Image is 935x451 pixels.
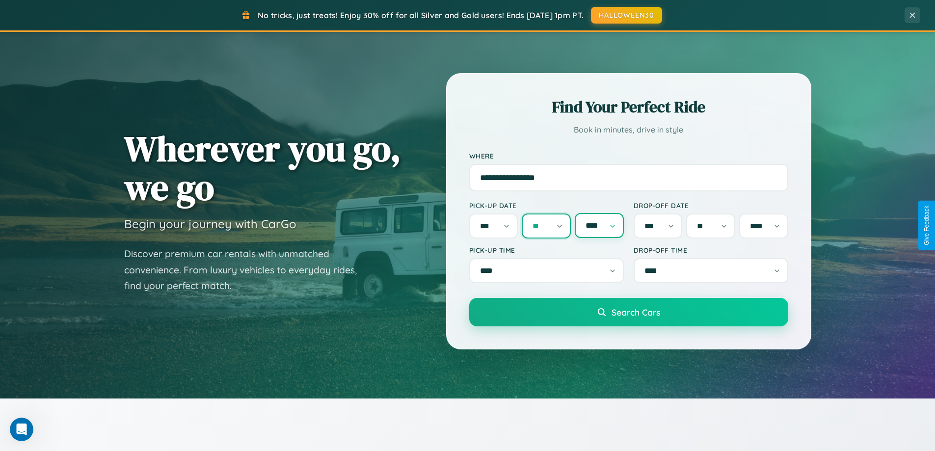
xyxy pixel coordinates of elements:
h3: Begin your journey with CarGo [124,216,296,231]
p: Discover premium car rentals with unmatched convenience. From luxury vehicles to everyday rides, ... [124,246,370,294]
label: Pick-up Time [469,246,624,254]
p: Book in minutes, drive in style [469,123,788,137]
span: No tricks, just treats! Enjoy 30% off for all Silver and Gold users! Ends [DATE] 1pm PT. [258,10,584,20]
span: Search Cars [612,307,660,318]
button: HALLOWEEN30 [591,7,662,24]
label: Where [469,152,788,160]
label: Pick-up Date [469,201,624,210]
h2: Find Your Perfect Ride [469,96,788,118]
div: Give Feedback [923,206,930,245]
h1: Wherever you go, we go [124,129,401,207]
iframe: Intercom live chat [10,418,33,441]
label: Drop-off Date [634,201,788,210]
label: Drop-off Time [634,246,788,254]
button: Search Cars [469,298,788,326]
